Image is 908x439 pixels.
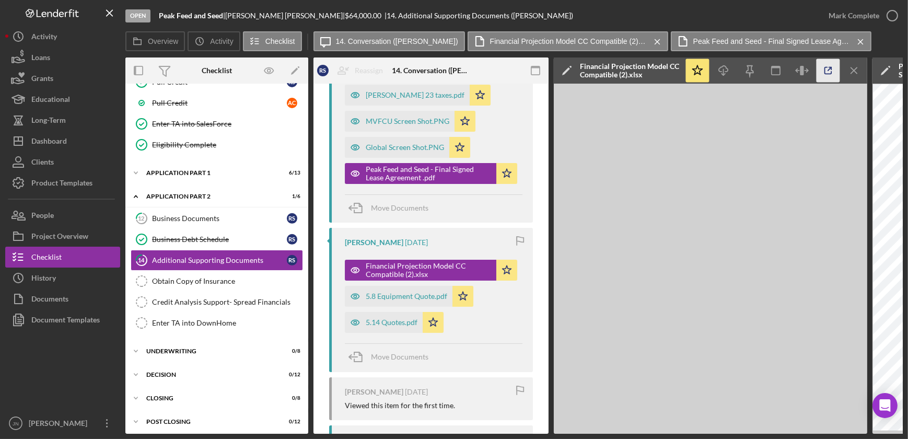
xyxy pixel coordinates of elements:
div: Reassign [355,60,383,81]
button: MVFCU Screen Shot.PNG [345,111,475,132]
div: Eligibility Complete [152,141,302,149]
button: Financial Projection Model CC Compatible (2).xlsx [468,31,668,51]
div: Post Closing [146,419,274,425]
a: 14Additional Supporting DocumentsRS [131,250,303,271]
div: R S [287,213,297,224]
div: [PERSON_NAME] [PERSON_NAME] | [225,11,345,20]
a: Credit Analysis Support- Spread Financials [131,292,303,313]
button: [PERSON_NAME] 23 taxes.pdf [345,85,491,106]
div: Business Debt Schedule [152,235,287,244]
div: | [159,11,225,20]
text: JN [13,421,19,426]
div: R S [317,65,329,76]
div: Additional Supporting Documents [152,256,287,264]
div: Underwriting [146,348,274,354]
label: Peak Feed and Seed - Final Signed Lease Agreement .pdf [693,37,850,45]
div: Mark Complete [829,5,879,26]
button: 5.8 Equipment Quote.pdf [345,286,473,307]
div: Open Intercom Messenger [872,393,898,418]
tspan: 12 [138,215,145,222]
div: Financial Projection Model CC Compatible (2).xlsx [580,62,679,79]
button: 5.14 Quotes.pdf [345,312,444,333]
div: 5.14 Quotes.pdf [366,318,417,327]
div: [PERSON_NAME] [345,388,403,396]
button: Move Documents [345,195,439,221]
label: Activity [210,37,233,45]
div: Decision [146,372,274,378]
div: Financial Projection Model CC Compatible (2).xlsx [366,262,491,279]
div: Global Screen Shot.PNG [366,143,444,152]
div: Application Part 2 [146,193,274,200]
button: Financial Projection Model CC Compatible (2).xlsx [345,260,517,281]
button: Checklist [243,31,302,51]
time: 2025-08-11 21:36 [405,388,428,396]
button: Mark Complete [818,5,903,26]
div: Business Documents [152,214,287,223]
button: Move Documents [345,344,439,370]
time: 2025-08-11 21:40 [405,238,428,247]
button: Peak Feed and Seed - Final Signed Lease Agreement .pdf [345,163,517,184]
b: Peak Feed and Seed [159,11,223,20]
div: Open [125,9,150,22]
button: Global Screen Shot.PNG [345,137,470,158]
div: Closing [146,395,274,401]
div: 6 / 13 [282,170,300,176]
button: Overview [125,31,185,51]
tspan: 14 [138,257,145,263]
div: R S [287,255,297,265]
button: Activity [188,31,240,51]
a: 12Business DocumentsRS [131,208,303,229]
div: $64,000.00 [345,11,385,20]
label: Overview [148,37,178,45]
label: 14. Conversation ([PERSON_NAME]) [336,37,458,45]
a: Enter TA into SalesForce [131,113,303,134]
a: Enter TA into DownHome [131,313,303,333]
span: Move Documents [371,352,428,361]
div: Credit Analysis Support- Spread Financials [152,298,302,306]
div: 14. Conversation ([PERSON_NAME]) [392,66,470,75]
div: Viewed this item for the first time. [345,401,455,410]
div: R S [287,234,297,245]
div: | 14. Additional Supporting Documents ([PERSON_NAME]) [385,11,573,20]
button: 14. Conversation ([PERSON_NAME]) [313,31,465,51]
label: Financial Projection Model CC Compatible (2).xlsx [490,37,647,45]
iframe: Document Preview [554,84,867,434]
div: Enter TA into DownHome [152,319,302,327]
div: MVFCU Screen Shot.PNG [366,117,449,125]
div: Application Part 1 [146,170,274,176]
div: Obtain Copy of Insurance [152,277,302,285]
div: Enter TA into SalesForce [152,120,302,128]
